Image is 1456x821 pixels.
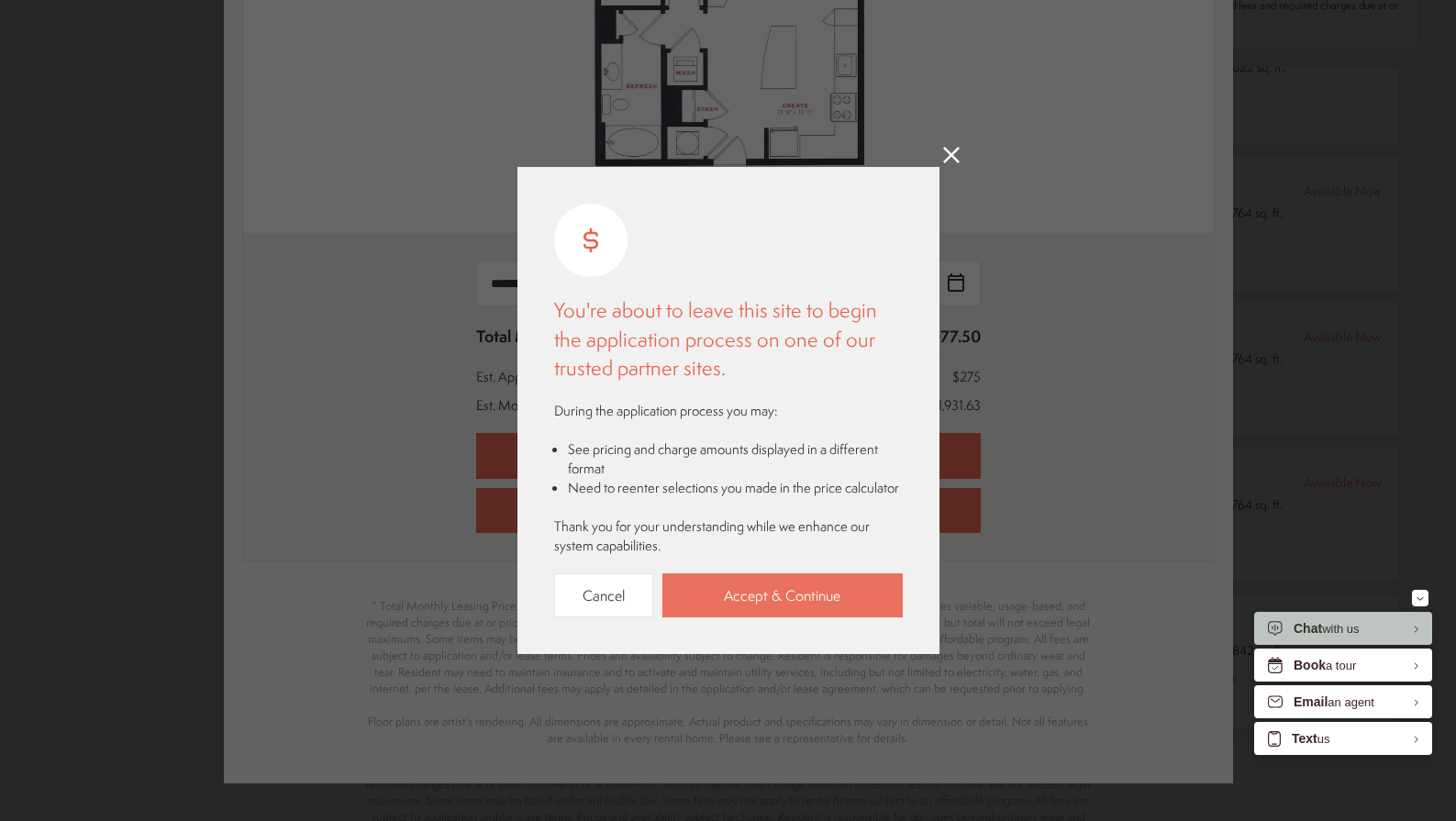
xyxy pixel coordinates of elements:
[568,439,903,478] li: See pricing and charge amounts displayed in a different format
[554,295,903,383] p: You're about to leave this site to begin the application process on one of our trusted partner si...
[662,573,903,618] a: Accept & Continue
[554,573,653,618] a: Cancel
[554,401,903,555] div: During the application process you may: Thank you for your understanding while we enhance our sys...
[568,478,903,497] li: Need to reenter selections you made in the price calculator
